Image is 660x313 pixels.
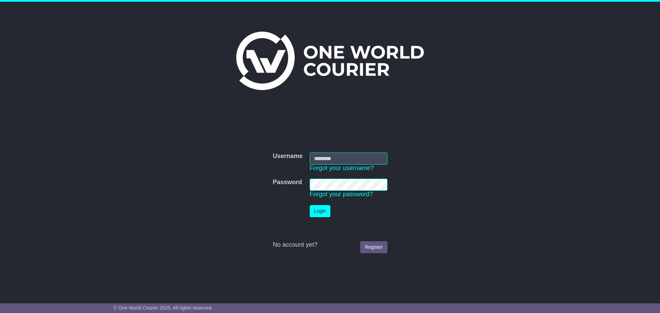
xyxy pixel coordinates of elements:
a: Forgot your password? [310,191,373,198]
button: Login [310,205,330,217]
span: © One World Courier 2025. All rights reserved. [113,305,213,311]
div: No account yet? [273,241,387,249]
a: Forgot your username? [310,165,374,171]
a: Register [360,241,387,253]
img: One World [236,32,424,90]
label: Username [273,153,302,160]
label: Password [273,179,302,186]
